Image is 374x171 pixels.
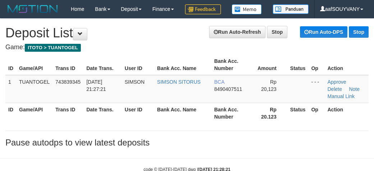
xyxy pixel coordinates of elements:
img: Button%20Memo.svg [232,4,262,14]
a: Note [349,86,360,92]
img: MOTION_logo.png [5,4,60,14]
th: Bank Acc. Name [154,103,211,123]
th: Status [287,103,309,123]
img: Feedback.jpg [185,4,221,14]
td: 1 [5,75,16,103]
th: Amount [253,55,287,75]
th: Game/API [16,55,52,75]
th: Trans ID [52,55,83,75]
th: Op [308,55,324,75]
th: User ID [122,55,154,75]
th: Action [325,55,369,75]
th: Rp 20.123 [253,103,287,123]
th: Bank Acc. Number [211,55,253,75]
th: Date Trans. [83,103,122,123]
a: Stop [349,26,369,38]
th: Date Trans. [83,55,122,75]
th: User ID [122,103,154,123]
span: 743839345 [55,79,80,85]
th: Action [325,103,369,123]
th: Game/API [16,103,52,123]
a: Run Auto-DPS [300,26,347,38]
h3: Pause autodps to view latest deposits [5,138,369,147]
th: Bank Acc. Number [211,103,253,123]
a: Approve [328,79,346,85]
th: ID [5,55,16,75]
span: [DATE] 21:27:21 [86,79,106,92]
a: Run Auto-Refresh [209,26,266,38]
a: Manual Link [328,93,355,99]
td: TUANTOGEL [16,75,52,103]
h1: Deposit List [5,26,369,40]
a: Delete [328,86,342,92]
h4: Game: [5,44,369,51]
th: Bank Acc. Name [154,55,211,75]
span: BCA [214,79,224,85]
span: Rp 20,123 [261,79,277,92]
img: panduan.png [273,4,309,14]
a: Stop [267,26,287,38]
td: - - - [308,75,324,103]
span: 8490407511 [214,86,242,92]
th: Status [287,55,309,75]
a: SIMSON SITORUS [157,79,200,85]
th: Op [308,103,324,123]
th: ID [5,103,16,123]
th: Trans ID [52,103,83,123]
span: SIMSON [125,79,144,85]
span: ITOTO > TUANTOGEL [25,44,81,52]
